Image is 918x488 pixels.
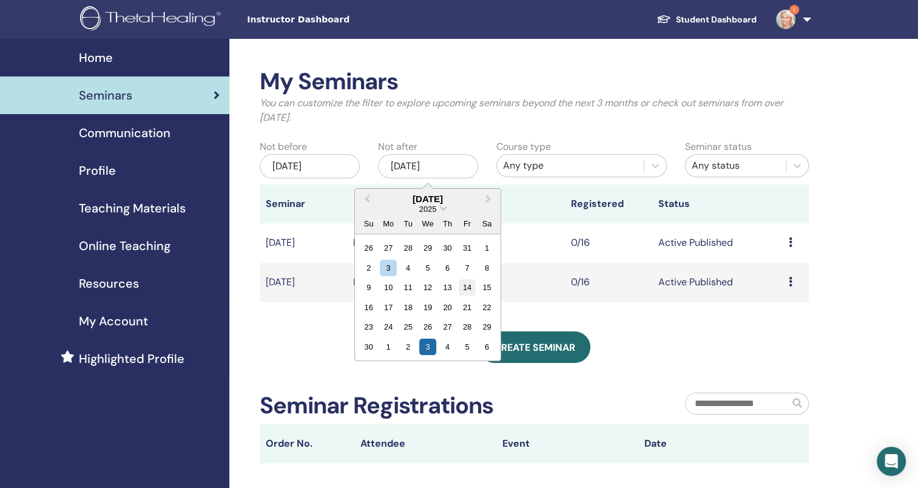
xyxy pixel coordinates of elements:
[480,190,499,209] button: Next Month
[79,199,186,217] span: Teaching Materials
[378,154,478,178] div: [DATE]
[776,10,795,29] img: default.jpg
[260,140,307,154] label: Not before
[459,339,475,355] div: Choose Friday, December 5th, 2025
[360,339,377,355] div: Choose Sunday, November 30th, 2025
[479,240,495,256] div: Choose Saturday, November 1st, 2025
[380,339,396,355] div: Choose Monday, December 1st, 2025
[360,279,377,296] div: Choose Sunday, November 9th, 2025
[400,260,416,276] div: Choose Tuesday, November 4th, 2025
[459,215,475,232] div: Fr
[647,8,766,31] a: Student Dashboard
[79,350,184,368] span: Highlighted Profile
[419,299,436,316] div: Choose Wednesday, November 19th, 2025
[79,274,139,293] span: Resources
[503,158,638,173] div: Any type
[565,263,652,302] td: 0/16
[400,240,416,256] div: Choose Tuesday, October 28th, 2025
[439,240,456,256] div: Choose Thursday, October 30th, 2025
[360,240,377,256] div: Choose Sunday, October 26th, 2025
[479,339,495,355] div: Choose Saturday, December 6th, 2025
[79,237,170,255] span: Online Teaching
[380,319,396,335] div: Choose Monday, November 24th, 2025
[360,260,377,276] div: Choose Sunday, November 2nd, 2025
[79,161,116,180] span: Profile
[356,190,376,209] button: Previous Month
[260,392,493,420] h2: Seminar Registrations
[439,339,456,355] div: Choose Thursday, December 4th, 2025
[459,299,475,316] div: Choose Friday, November 21st, 2025
[638,424,780,463] th: Date
[419,240,436,256] div: Choose Wednesday, October 29th, 2025
[380,215,396,232] div: Mo
[496,140,551,154] label: Course type
[400,299,416,316] div: Choose Tuesday, November 18th, 2025
[652,223,782,263] td: Active Published
[380,240,396,256] div: Choose Monday, October 27th, 2025
[692,158,780,173] div: Any status
[479,215,495,232] div: Sa
[79,49,113,67] span: Home
[565,185,652,223] th: Registered
[79,312,148,330] span: My Account
[479,331,590,363] a: Create seminar
[496,424,638,463] th: Event
[439,299,456,316] div: Choose Thursday, November 20th, 2025
[652,263,782,302] td: Active Published
[247,13,429,26] span: Instructor Dashboard
[459,240,475,256] div: Choose Friday, October 31st, 2025
[360,215,377,232] div: Su
[260,68,809,96] h2: My Seminars
[354,424,496,463] th: Attendee
[439,319,456,335] div: Choose Thursday, November 27th, 2025
[380,299,396,316] div: Choose Monday, November 17th, 2025
[260,424,354,463] th: Order No.
[359,238,496,356] div: Month November, 2025
[79,124,170,142] span: Communication
[419,319,436,335] div: Choose Wednesday, November 26th, 2025
[652,185,782,223] th: Status
[400,279,416,296] div: Choose Tuesday, November 11th, 2025
[439,260,456,276] div: Choose Thursday, November 6th, 2025
[439,279,456,296] div: Choose Thursday, November 13th, 2025
[459,279,475,296] div: Choose Friday, November 14th, 2025
[400,215,416,232] div: Tu
[459,260,475,276] div: Choose Friday, November 7th, 2025
[479,260,495,276] div: Choose Saturday, November 8th, 2025
[260,223,347,263] td: [DATE]
[360,319,377,335] div: Choose Sunday, November 23rd, 2025
[419,279,436,296] div: Choose Wednesday, November 12th, 2025
[419,215,436,232] div: We
[260,154,360,178] div: [DATE]
[378,140,417,154] label: Not after
[479,279,495,296] div: Choose Saturday, November 15th, 2025
[439,215,456,232] div: Th
[80,6,225,33] img: logo.png
[260,185,347,223] th: Seminar
[353,276,402,288] a: Basic DNA
[656,14,671,24] img: graduation-cap-white.svg
[789,5,799,15] span: 1
[353,236,402,249] a: Basic DNA
[459,319,475,335] div: Choose Friday, November 28th, 2025
[380,260,396,276] div: Choose Monday, November 3rd, 2025
[400,339,416,355] div: Choose Tuesday, December 2nd, 2025
[479,299,495,316] div: Choose Saturday, November 22nd, 2025
[565,223,652,263] td: 0/16
[360,299,377,316] div: Choose Sunday, November 16th, 2025
[419,205,436,214] span: 2025
[354,188,501,361] div: Choose Date
[79,86,132,104] span: Seminars
[419,260,436,276] div: Choose Wednesday, November 5th, 2025
[260,96,809,125] p: You can customize the filter to explore upcoming seminars beyond the next 3 months or check out s...
[419,339,436,355] div: Choose Wednesday, December 3rd, 2025
[380,279,396,296] div: Choose Monday, November 10th, 2025
[479,319,495,335] div: Choose Saturday, November 29th, 2025
[355,194,501,204] div: [DATE]
[877,447,906,476] div: Open Intercom Messenger
[400,319,416,335] div: Choose Tuesday, November 25th, 2025
[260,263,347,302] td: [DATE]
[494,341,575,354] span: Create seminar
[685,140,752,154] label: Seminar status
